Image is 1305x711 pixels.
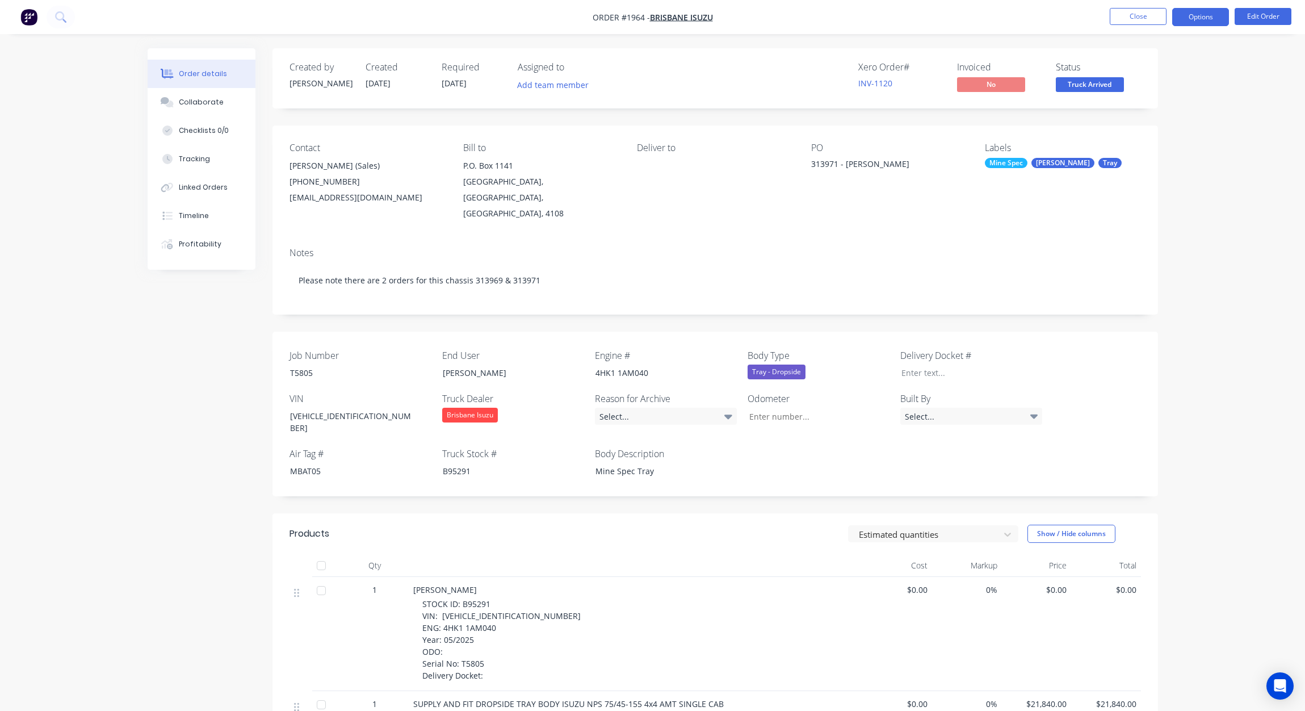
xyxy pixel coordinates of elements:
button: Edit Order [1235,8,1291,25]
div: Tray [1098,158,1122,168]
div: Brisbane Isuzu [442,408,498,423]
div: Mine Spec Tray [586,463,728,479]
span: 0% [937,584,997,596]
span: $21,840.00 [1006,698,1067,710]
div: Checklists 0/0 [179,126,229,136]
div: MBAT05 [281,463,423,479]
label: End User [442,349,584,362]
span: $21,840.00 [1076,698,1136,710]
div: Invoiced [957,62,1042,73]
div: P.O. Box 1141 [463,158,619,174]
img: Factory [20,9,37,26]
button: Profitability [148,230,255,258]
span: STOCK ID: B95291 VIN: [VEHICLE_IDENTIFICATION_NUMBER] ENG: 4HK1 1AM040 Year: 05/2025 ODO: Serial ... [422,599,581,681]
div: 4HK1 1AM040 [586,365,728,381]
div: [PERSON_NAME] (Sales)[PHONE_NUMBER][EMAIL_ADDRESS][DOMAIN_NAME] [289,158,445,206]
div: Created by [289,62,352,73]
div: Notes [289,248,1141,258]
div: Xero Order # [858,62,943,73]
span: $0.00 [867,698,928,710]
div: [VEHICLE_IDENTIFICATION_NUMBER] [281,408,423,436]
label: Truck Stock # [442,447,584,461]
button: Options [1172,8,1229,26]
div: Open Intercom Messenger [1266,672,1294,700]
button: Show / Hide columns [1027,525,1115,543]
label: Built By [900,392,1042,405]
span: Order #1964 - [593,12,650,23]
div: Contact [289,143,445,153]
span: SUPPLY AND FIT DROPSIDE TRAY BODY ISUZU NPS 75/45-155 4x4 AMT SINGLE CAB [413,699,724,709]
div: Cost [863,554,933,577]
span: [DATE] [442,78,467,89]
div: Tray - Dropside [748,365,805,379]
div: [GEOGRAPHIC_DATA], [GEOGRAPHIC_DATA], [GEOGRAPHIC_DATA], 4108 [463,174,619,221]
div: T5805 [281,365,423,381]
div: [PERSON_NAME] (Sales) [289,158,445,174]
button: Close [1110,8,1166,25]
button: Order details [148,60,255,88]
div: P.O. Box 1141[GEOGRAPHIC_DATA], [GEOGRAPHIC_DATA], [GEOGRAPHIC_DATA], 4108 [463,158,619,221]
button: Add team member [511,77,594,93]
button: Collaborate [148,88,255,116]
button: Add team member [518,77,595,93]
span: Truck Arrived [1056,77,1124,91]
label: Air Tag # [289,447,431,461]
span: [DATE] [366,78,391,89]
div: Please note there are 2 orders for this chassis 313969 & 313971 [289,263,1141,298]
div: Bill to [463,143,619,153]
button: Tracking [148,145,255,173]
label: Odometer [748,392,889,405]
label: Body Type [748,349,889,362]
input: Enter number... [740,408,889,425]
button: Timeline [148,202,255,230]
a: INV-1120 [858,78,892,89]
div: [PERSON_NAME] [434,365,576,381]
div: [PHONE_NUMBER] [289,174,445,190]
div: [PERSON_NAME] [1031,158,1094,168]
div: Collaborate [179,97,224,107]
div: Linked Orders [179,182,228,193]
button: Truck Arrived [1056,77,1124,94]
div: Labels [985,143,1140,153]
div: Products [289,527,329,541]
div: Required [442,62,504,73]
span: No [957,77,1025,91]
span: $0.00 [1006,584,1067,596]
div: B95291 [434,463,576,479]
label: Truck Dealer [442,392,584,405]
div: Markup [932,554,1002,577]
label: Body Description [595,447,737,461]
div: Assigned to [518,62,631,73]
div: Timeline [179,211,209,221]
div: Select... [900,408,1042,425]
div: Mine Spec [985,158,1027,168]
label: Job Number [289,349,431,362]
div: Price [1002,554,1072,577]
button: Linked Orders [148,173,255,202]
span: 1 [372,584,377,596]
label: Reason for Archive [595,392,737,405]
div: Created [366,62,428,73]
span: $0.00 [1076,584,1136,596]
div: [PERSON_NAME] [289,77,352,89]
label: VIN [289,392,431,405]
button: Checklists 0/0 [148,116,255,145]
div: Total [1071,554,1141,577]
span: 0% [937,698,997,710]
div: [EMAIL_ADDRESS][DOMAIN_NAME] [289,190,445,206]
div: Order details [179,69,227,79]
div: Deliver to [637,143,792,153]
div: Tracking [179,154,210,164]
span: $0.00 [867,584,928,596]
div: 313971 - [PERSON_NAME] [811,158,953,174]
label: Delivery Docket # [900,349,1042,362]
a: Brisbane Isuzu [650,12,713,23]
div: Qty [341,554,409,577]
div: Select... [595,408,737,425]
div: Profitability [179,239,221,249]
label: Engine # [595,349,737,362]
span: 1 [372,698,377,710]
div: Status [1056,62,1141,73]
span: [PERSON_NAME] [413,584,477,595]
